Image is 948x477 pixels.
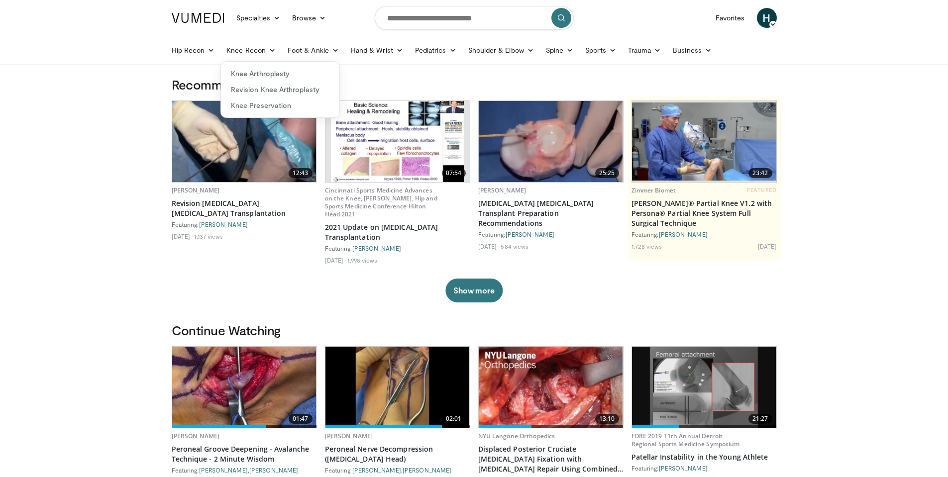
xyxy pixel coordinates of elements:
a: Patellar Instability in the Young Athlete [632,452,777,462]
li: 584 views [501,242,528,250]
a: [PERSON_NAME] [352,245,401,252]
div: Featuring: , [172,466,317,474]
span: 01:47 [289,414,313,424]
a: 25:25 [479,101,623,182]
a: Zimmer Biomet [632,186,676,194]
div: Featuring: [478,230,624,238]
a: Specialties [230,8,287,28]
a: Sports [579,40,622,60]
a: Business [667,40,718,60]
img: 7e85365e-2219-4062-adde-6f347e164a2d.620x360_q85_upscale.jpg [479,101,623,182]
a: Knee Arthroplasty [221,66,339,82]
a: 02:01 [325,347,470,428]
img: 95fe9ca0-7628-4c81-905b-17add78dff4d.620x360_q85_upscale.jpg [172,101,316,182]
a: [PERSON_NAME] [478,186,527,194]
a: [MEDICAL_DATA] [MEDICAL_DATA] Transplant Preparation Recommendations [478,198,624,228]
a: Shoulder & Elbow [462,40,540,60]
div: Featuring: [172,220,317,228]
a: Trauma [622,40,667,60]
a: Spine [540,40,579,60]
li: [DATE] [325,256,346,264]
span: 23:42 [748,168,772,178]
a: Hand & Wrist [345,40,409,60]
a: Revision [MEDICAL_DATA] [MEDICAL_DATA] Transplantation [172,198,317,218]
img: cdf4a0f2-15cc-4455-ab66-4ae2353bd17c.jpg.620x360_q85_upscale.jpg [479,347,623,428]
a: [PERSON_NAME]® Partial Knee V1.2 with Persona® Partial Knee System Full Surgical Technique [632,198,777,228]
li: 1,998 views [347,256,377,264]
a: 23:42 [632,101,776,182]
a: 01:47 [172,347,316,428]
a: [PERSON_NAME] [249,467,298,474]
a: Knee Preservation [221,97,339,113]
input: Search topics, interventions [375,6,574,30]
a: [PERSON_NAME] [172,186,220,194]
a: [PERSON_NAME] [199,221,248,228]
li: [DATE] [478,242,500,250]
span: 21:27 [748,414,772,424]
a: H [757,8,777,28]
a: [PERSON_NAME] [506,231,554,238]
a: [PERSON_NAME] [659,465,708,472]
img: VuMedi Logo [172,13,224,23]
a: 12:43 [172,101,316,182]
a: Foot & Ankle [282,40,345,60]
a: 07:54 [325,101,470,182]
span: 12:43 [289,168,313,178]
a: 2021 Update on [MEDICAL_DATA] Transplantation [325,222,470,242]
img: 38b49590-3502-4ed3-b5f5-8dbb92e7dc1f.620x360_q85_upscale.jpg [632,347,776,428]
span: 02:01 [442,414,466,424]
a: NYU Langone Orthopedics [478,432,555,440]
li: 1,137 views [194,232,223,240]
li: [DATE] [172,232,193,240]
h3: Recommended for You [172,77,777,93]
a: Cincinnati Sports Medicine Advances on the Knee, [PERSON_NAME], Hip and Sports Medicine Conferenc... [325,186,437,218]
h3: Continue Watching [172,322,777,338]
li: [DATE] [758,242,777,250]
button: Show more [445,279,503,302]
a: [PERSON_NAME] [403,467,451,474]
span: 25:25 [595,168,619,178]
img: 652f705b-4aec-45c9-8121-0f0bd893b0ad.620x360_q85_upscale.jpg [325,347,470,428]
a: 21:27 [632,347,776,428]
img: 99b1778f-d2b2-419a-8659-7269f4b428ba.620x360_q85_upscale.jpg [632,102,776,181]
span: 07:54 [442,168,466,178]
a: [PERSON_NAME] [325,432,373,440]
a: Favorites [710,8,751,28]
a: [PERSON_NAME] [172,432,220,440]
span: FEATURED [747,187,776,193]
a: [PERSON_NAME] [199,467,248,474]
a: FORE 2019 11th Annual Detroit Regional Sports Medicine Symposium [632,432,740,448]
a: Peroneal Nerve Decompression ([MEDICAL_DATA] Head) [325,444,470,464]
img: 9fd1d014-78c4-45f9-bb0c-da8fb8d94abd.620x360_q85_upscale.jpg [172,347,316,428]
div: Featuring: [632,464,777,472]
a: [PERSON_NAME] [659,231,708,238]
div: Featuring: , [325,466,470,474]
a: Hip Recon [166,40,221,60]
a: Pediatrics [409,40,462,60]
div: Featuring: [632,230,777,238]
div: Featuring: [325,244,470,252]
li: 1,728 views [632,242,662,250]
a: Browse [286,8,332,28]
a: Displaced Posterior Cruciate [MEDICAL_DATA] Fixation with [MEDICAL_DATA] Repair Using Combined Op... [478,444,624,474]
a: Knee Recon [220,40,282,60]
img: 93f1610e-415f-4f57-8262-e5f7de89e998.620x360_q85_upscale.jpg [331,101,464,182]
a: Revision Knee Arthroplasty [221,82,339,97]
a: [PERSON_NAME] [352,467,401,474]
a: Peroneal Groove Deepening - Avalanche Technique - 2 Minute Wisdom [172,444,317,464]
a: 13:10 [479,347,623,428]
span: 13:10 [595,414,619,424]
